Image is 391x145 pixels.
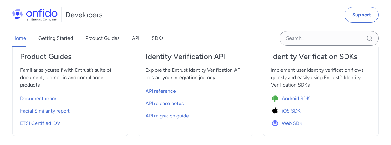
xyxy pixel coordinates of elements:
a: API reference [146,84,245,96]
h4: Product Guides [20,52,120,62]
span: Facial Similarity report [20,107,70,115]
a: API release notes [146,96,245,109]
a: Support [345,7,379,23]
a: ETSI Certified IDV [20,116,120,128]
span: API reference [146,87,176,95]
a: Icon Android SDKAndroid SDK [271,91,371,104]
img: Icon Android SDK [271,94,282,103]
a: Icon iOS SDKiOS SDK [271,104,371,116]
a: API migration guide [146,109,245,121]
a: Identity Verification API [146,52,245,66]
img: Icon Web SDK [271,119,282,128]
span: Web SDK [282,120,302,127]
span: iOS SDK [282,107,301,115]
h4: Identity Verification API [146,52,245,62]
a: API [132,30,139,47]
a: Facial Similarity report [20,104,120,116]
a: Document report [20,91,120,104]
img: Onfido Logo [12,9,58,21]
a: Product Guides [85,30,119,47]
span: API migration guide [146,112,189,120]
span: Android SDK [282,95,310,102]
a: Getting Started [38,30,73,47]
h1: Developers [65,10,102,20]
a: Home [12,30,26,47]
span: Explore the Entrust Identity Verification API to start your integration journey [146,66,245,81]
span: Implement user identity verification flows quickly and easily using Entrust’s Identity Verificati... [271,66,371,89]
a: Icon Web SDKWeb SDK [271,116,371,128]
h4: Identity Verification SDKs [271,52,371,62]
span: Familiarise yourself with Entrust’s suite of document, biometric and compliance products [20,66,120,89]
span: API release notes [146,100,184,107]
span: Document report [20,95,58,102]
a: Product Guides [20,52,120,66]
span: ETSI Certified IDV [20,120,60,127]
img: Icon iOS SDK [271,107,282,115]
input: Onfido search input field [280,31,379,46]
a: Identity Verification SDKs [271,52,371,66]
a: SDKs [152,30,163,47]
